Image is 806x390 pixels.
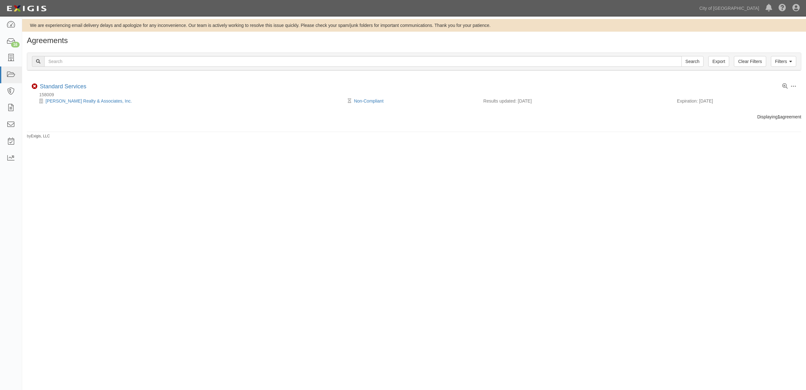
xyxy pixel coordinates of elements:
[696,2,762,15] a: City of [GEOGRAPHIC_DATA]
[778,114,780,119] b: 1
[32,91,801,98] div: 158009
[46,98,132,104] a: [PERSON_NAME] Realty & Associates, Inc.
[778,4,786,12] i: Help Center - Complianz
[5,3,48,14] img: logo-5460c22ac91f19d4615b14bd174203de0afe785f0fc80cf4dbbc73dc1793850b.png
[11,42,20,47] div: 16
[32,98,349,104] div: Berry Realty & Associates, Inc.
[27,134,50,139] small: by
[483,98,668,104] div: Results updated: [DATE]
[354,98,383,104] a: Non-Compliant
[27,36,801,45] h1: Agreements
[44,56,682,67] input: Search
[782,84,788,89] a: View results summary
[40,83,86,90] a: Standard Services
[22,114,806,120] div: Displaying agreement
[22,22,806,28] div: We are experiencing email delivery delays and apologize for any inconvenience. Our team is active...
[771,56,796,67] a: Filters
[32,84,37,89] i: Non-Compliant
[734,56,766,67] a: Clear Filters
[681,56,704,67] input: Search
[31,134,50,138] a: Exigis, LLC
[677,98,797,104] div: Expiration: [DATE]
[348,99,351,103] i: Pending Review
[708,56,729,67] a: Export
